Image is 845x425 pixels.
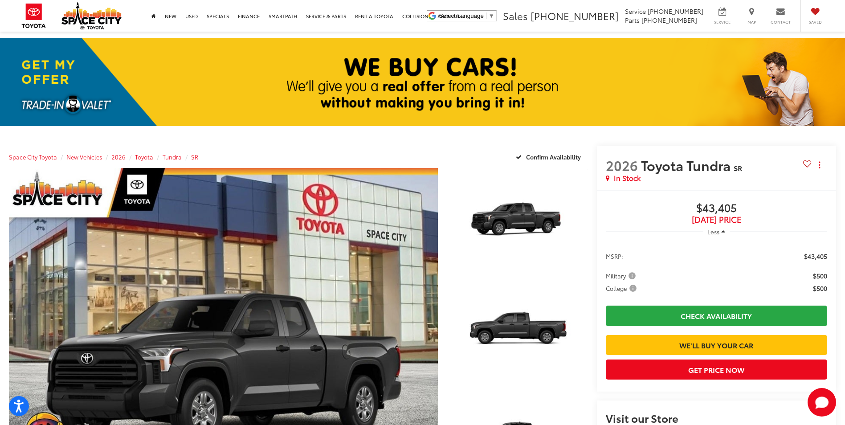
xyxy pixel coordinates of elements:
[526,153,581,161] span: Confirm Availability
[606,284,640,293] button: College
[703,224,730,240] button: Less
[813,271,827,280] span: $500
[191,153,198,161] a: SR
[808,388,836,417] svg: Start Chat
[742,19,761,25] span: Map
[606,271,639,280] button: Military
[606,202,827,215] span: $43,405
[606,155,638,175] span: 2026
[606,360,827,380] button: Get Price Now
[531,8,619,23] span: [PHONE_NUMBER]
[614,173,641,183] span: In Stock
[111,153,126,161] a: 2026
[9,153,57,161] a: Space City Toyota
[511,149,588,164] button: Confirm Availability
[446,167,589,274] img: 2026 Toyota Tundra SR
[606,252,623,261] span: MSRP:
[606,412,827,424] h2: Visit our Store
[625,16,640,25] span: Parts
[61,2,122,29] img: Space City Toyota
[804,252,827,261] span: $43,405
[707,228,719,236] span: Less
[771,19,791,25] span: Contact
[805,19,825,25] span: Saved
[819,161,820,168] span: dropdown dots
[813,284,827,293] span: $500
[606,284,638,293] span: College
[439,12,484,19] span: Select Language
[446,277,589,384] img: 2026 Toyota Tundra SR
[448,278,588,383] a: Expand Photo 2
[606,271,637,280] span: Military
[135,153,153,161] a: Toyota
[606,306,827,326] a: Check Availability
[503,8,528,23] span: Sales
[606,215,827,224] span: [DATE] Price
[448,168,588,273] a: Expand Photo 1
[625,7,646,16] span: Service
[641,16,697,25] span: [PHONE_NUMBER]
[648,7,703,16] span: [PHONE_NUMBER]
[641,155,734,175] span: Toyota Tundra
[712,19,732,25] span: Service
[163,153,182,161] a: Tundra
[808,388,836,417] button: Toggle Chat Window
[66,153,102,161] a: New Vehicles
[439,12,494,19] a: Select Language​
[489,12,494,19] span: ▼
[734,163,742,173] span: SR
[606,335,827,355] a: We'll Buy Your Car
[812,157,827,173] button: Actions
